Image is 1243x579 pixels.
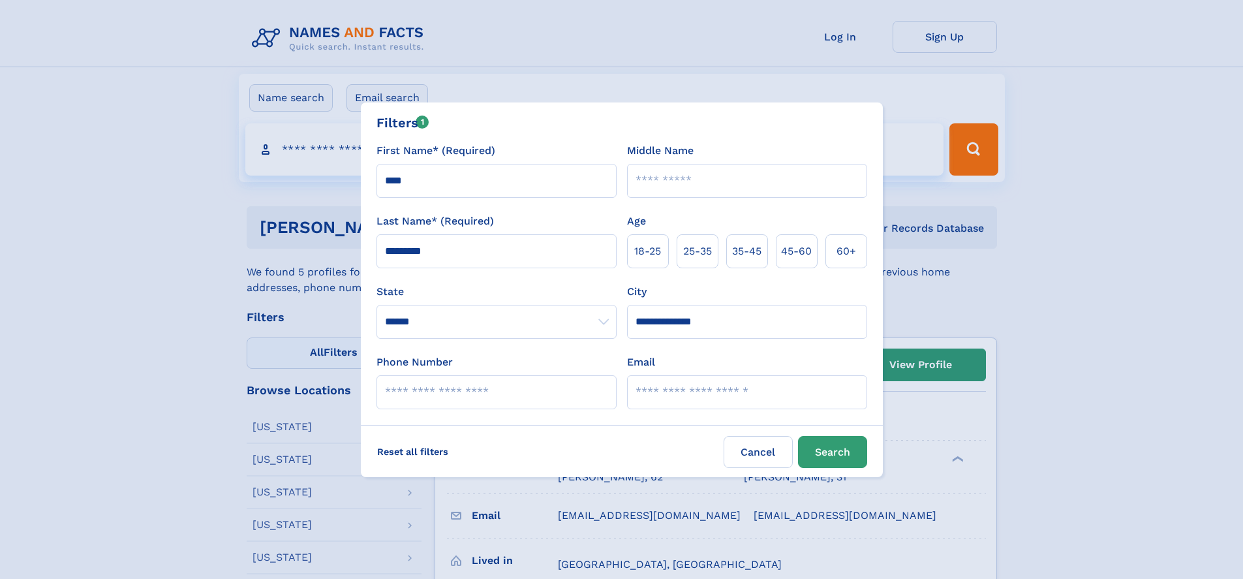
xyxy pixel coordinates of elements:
span: 45‑60 [781,243,812,259]
span: 60+ [836,243,856,259]
label: First Name* (Required) [376,143,495,159]
div: Filters [376,113,429,133]
label: Age [627,213,646,229]
button: Search [798,436,867,468]
label: City [627,284,647,300]
span: 25‑35 [683,243,712,259]
span: 35‑45 [732,243,761,259]
label: Middle Name [627,143,694,159]
label: Phone Number [376,354,453,370]
label: Email [627,354,655,370]
span: 18‑25 [634,243,661,259]
label: Cancel [724,436,793,468]
label: Last Name* (Required) [376,213,494,229]
label: Reset all filters [369,436,457,467]
label: State [376,284,617,300]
